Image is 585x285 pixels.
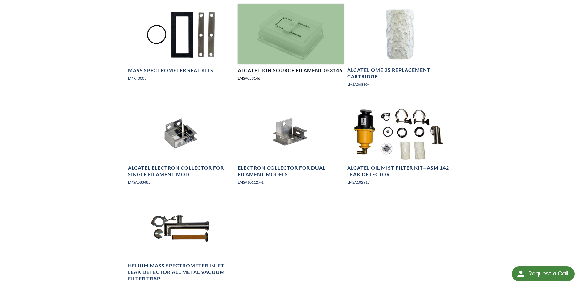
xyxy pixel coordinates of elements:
[512,266,575,281] div: Request a Call
[347,179,453,185] p: LMSA102917
[238,4,344,86] a: Alcatel Ion Source Filament 053146Alcatel Ion Source Filament 053146LMSA053146
[347,81,453,87] p: LMSA068304
[128,262,234,282] h4: Helium Mass Spectrometer Inlet Leak Detector All Metal Vacuum Filter Trap
[128,67,213,74] h4: Mass Spectrometer Seal Kits
[238,102,344,190] a: LMSA101127-1 Dual Filament Collector, angled viewElectron Collector for Dual Filament ModelsLMSA1...
[128,165,234,178] h4: Alcatel Electron Collector for Single Filament MOD
[529,266,568,281] div: Request a Call
[238,179,344,185] p: LMSA101127-1
[128,179,234,185] p: LMSA083485
[238,165,344,178] h4: Electron Collector for Dual Filament Models
[238,67,342,74] h4: Alcatel Ion Source Filament 053146
[128,102,234,190] a: LMSA083485 - Single Filament Collector, angled viewAlcatel Electron Collector for Single Filament...
[128,75,234,81] p: LMKT0003
[516,269,526,279] img: round button
[347,102,453,190] a: Alcatel Oil Mist Filter Kit for an ASM 142 Leak Detector, parts viewAlcatel Oil Mist Filter Kit—A...
[347,165,453,178] h4: Alcatel Oil Mist Filter Kit—ASM 142 Leak Detector
[347,4,453,92] a: Alcatel OME 25 Replacement Cartridge, front viewAlcatel OME 25 Replacement CartridgeLMSA068304
[238,75,344,81] p: LMSA053146
[347,67,453,80] h4: Alcatel OME 25 Replacement Cartridge
[128,4,234,86] a: LMTK0003 - Mass Spec Seal Kit, top viewMass Spectrometer Seal KitsLMKT0003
